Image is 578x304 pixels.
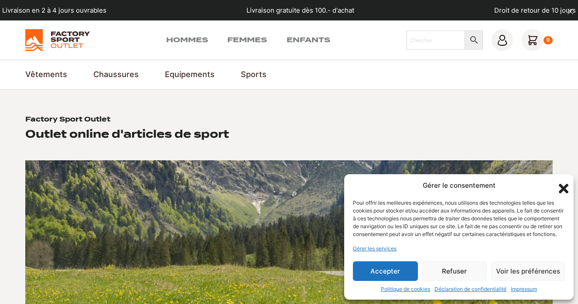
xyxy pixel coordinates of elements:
[544,36,553,45] div: 0
[25,115,110,124] h1: Factory Sport Outlet
[407,30,465,50] input: Chercher
[353,199,564,238] div: Pour offrir les meilleures expériences, nous utilisons des technologies telles que les cookies po...
[165,69,215,81] a: Equipements
[25,69,67,81] a: Vêtements
[25,29,89,51] img: Factory Sport Outlet
[422,261,487,281] button: Refuser
[511,285,537,293] a: Impressum
[166,35,208,45] a: Hommes
[227,35,267,45] a: Femmes
[556,181,565,190] div: Fermer la boîte de dialogue
[287,35,330,45] a: Enfants
[494,6,576,15] p: Droit de retour de 10 jours
[241,69,267,81] a: Sports
[491,261,565,281] button: Voir les préférences
[381,285,430,293] a: Politique de cookies
[353,245,397,253] a: Gérer les services
[25,128,229,141] h2: Outlet online d'articles de sport
[93,69,139,81] a: Chaussures
[423,181,496,191] div: Gérer le consentement
[434,285,506,293] a: Déclaration de confidentialité
[2,6,106,15] p: Livraison en 2 à 4 jours ouvrables
[563,4,578,20] button: dismiss
[246,6,354,15] p: Livraison gratuite dès 100.- d'achat
[353,261,418,281] button: Accepter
